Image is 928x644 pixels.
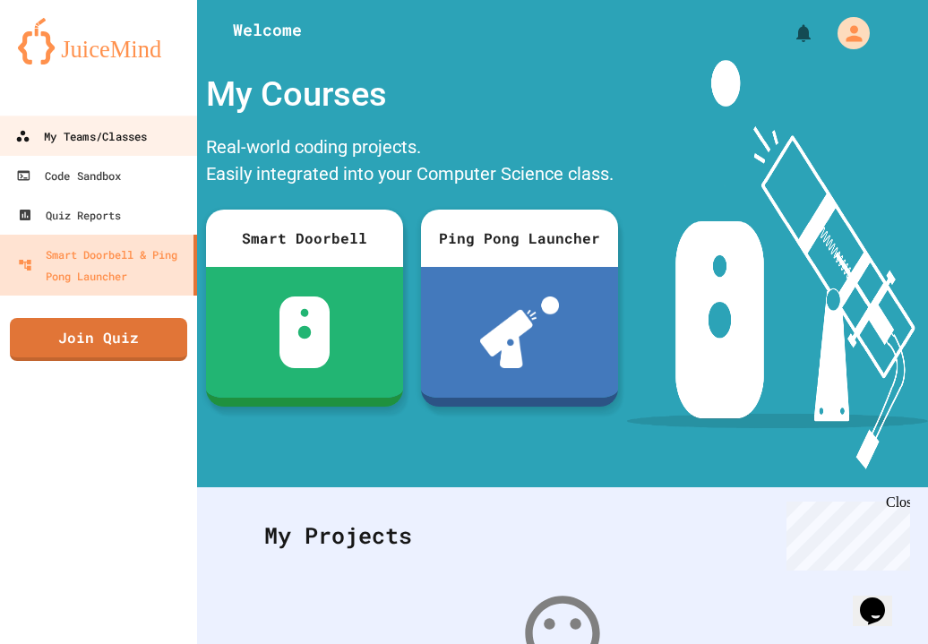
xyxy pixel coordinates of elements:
div: My Account [819,13,874,54]
div: My Courses [197,60,627,129]
div: Quiz Reports [18,204,121,226]
div: Smart Doorbell [206,210,403,267]
a: Join Quiz [10,318,187,361]
iframe: chat widget [853,572,910,626]
div: Real-world coding projects. Easily integrated into your Computer Science class. [197,129,627,196]
div: Code Sandbox [16,165,121,186]
img: logo-orange.svg [18,18,179,64]
img: ppl-with-ball.png [480,296,560,368]
img: sdb-white.svg [279,296,331,368]
img: banner-image-my-projects.png [627,60,928,469]
div: Ping Pong Launcher [421,210,618,267]
div: Smart Doorbell & Ping Pong Launcher [18,244,186,287]
div: My Projects [246,501,879,571]
div: My Teams/Classes [15,125,147,148]
iframe: chat widget [779,494,910,571]
div: Chat with us now!Close [7,7,124,114]
div: My Notifications [760,18,819,48]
